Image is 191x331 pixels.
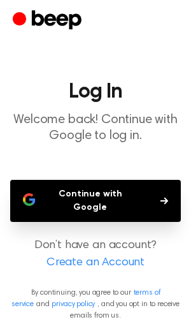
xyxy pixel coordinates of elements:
p: Welcome back! Continue with Google to log in. [10,112,181,144]
a: Beep [13,8,85,33]
button: Continue with Google [10,180,181,222]
a: Create an Account [13,254,178,272]
p: Don’t have an account? [10,237,181,272]
h1: Log In [10,82,181,102]
p: By continuing, you agree to our and , and you opt in to receive emails from us. [10,287,181,321]
a: privacy policy [52,300,95,308]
